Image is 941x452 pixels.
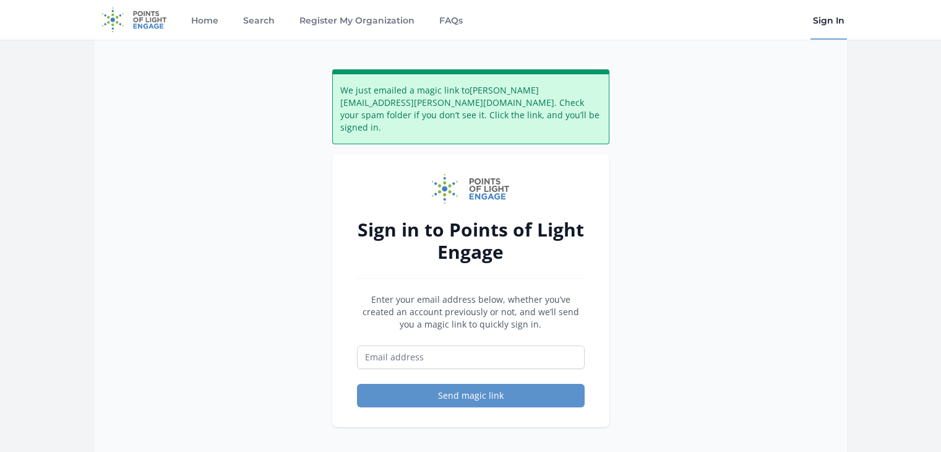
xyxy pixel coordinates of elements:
button: Send magic link [357,384,585,407]
img: Points of Light Engage logo [432,174,510,204]
h2: Sign in to Points of Light Engage [357,219,585,263]
p: Enter your email address below, whether you’ve created an account previously or not, and we’ll se... [357,293,585,331]
input: Email address [357,346,585,369]
div: We just emailed a magic link to [PERSON_NAME][EMAIL_ADDRESS][PERSON_NAME][DOMAIN_NAME] . Check yo... [332,69,609,144]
